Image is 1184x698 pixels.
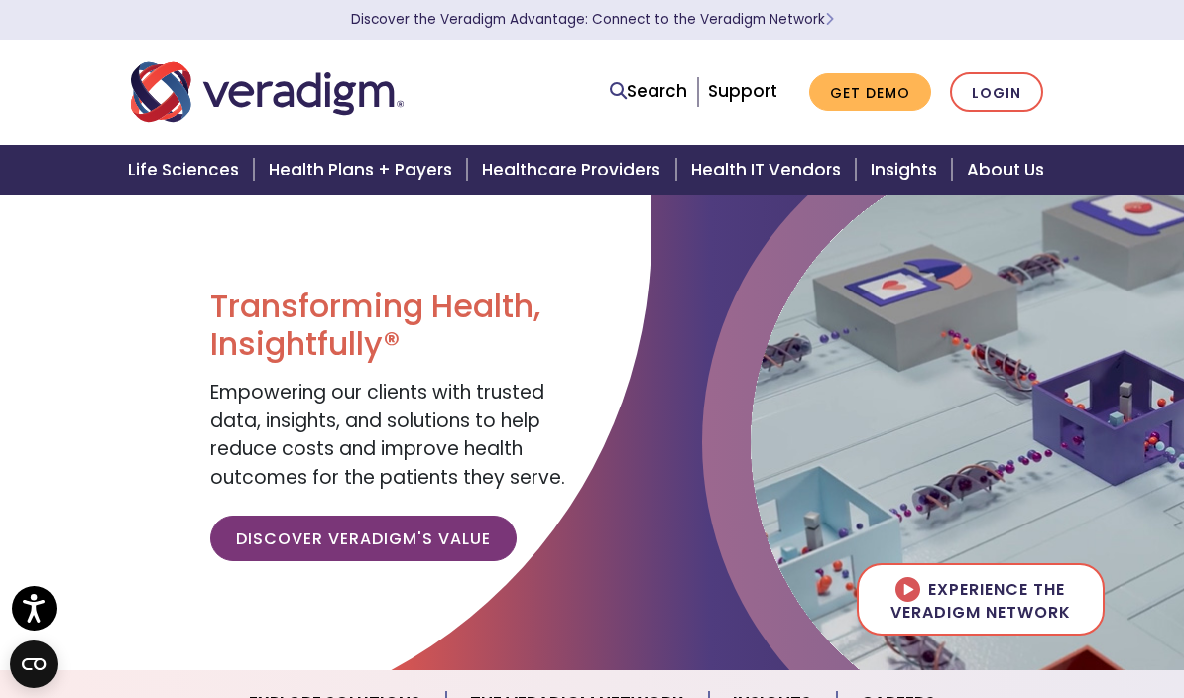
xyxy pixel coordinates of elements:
span: Learn More [825,10,834,29]
span: Empowering our clients with trusted data, insights, and solutions to help reduce costs and improv... [210,379,565,491]
a: Insights [859,145,955,195]
h1: Transforming Health, Insightfully® [210,288,577,364]
a: Search [610,78,687,105]
a: Support [708,79,777,103]
a: Get Demo [809,73,931,112]
a: About Us [955,145,1068,195]
img: Veradigm logo [131,59,404,125]
a: Health IT Vendors [679,145,859,195]
iframe: Drift Chat Widget [803,555,1160,674]
a: Health Plans + Payers [257,145,470,195]
button: Open CMP widget [10,640,58,688]
a: Discover the Veradigm Advantage: Connect to the Veradigm NetworkLearn More [351,10,834,29]
a: Login [950,72,1043,113]
a: Healthcare Providers [470,145,678,195]
a: Discover Veradigm's Value [210,516,517,561]
a: Life Sciences [116,145,257,195]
